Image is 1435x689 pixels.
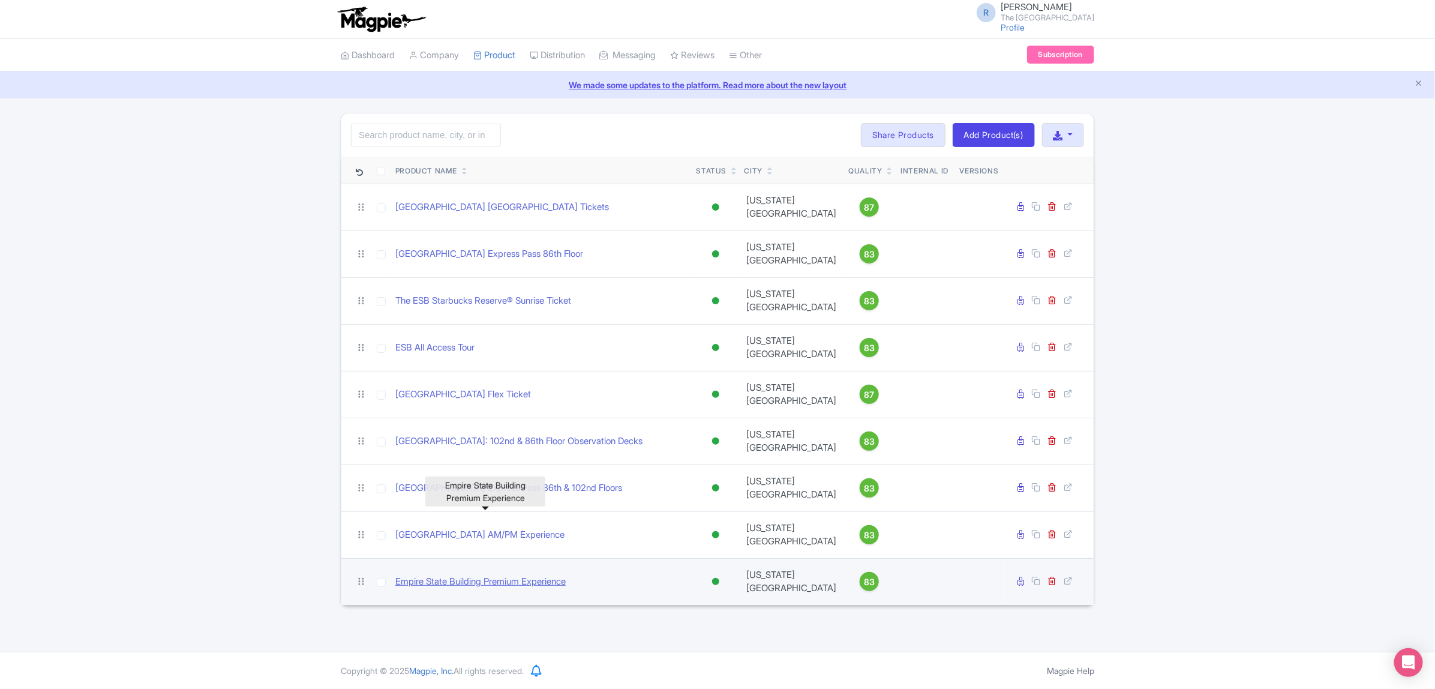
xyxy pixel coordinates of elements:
div: Quality [849,166,882,176]
a: Reviews [670,39,715,72]
span: 83 [864,295,875,308]
a: 83 [849,338,890,357]
span: 83 [864,341,875,355]
span: [PERSON_NAME] [1001,1,1072,13]
a: [GEOGRAPHIC_DATA] [GEOGRAPHIC_DATA] Tickets [395,200,609,214]
a: R [PERSON_NAME] The [GEOGRAPHIC_DATA] [969,2,1094,22]
td: [US_STATE][GEOGRAPHIC_DATA] [740,277,844,324]
span: 83 [864,435,875,448]
a: [GEOGRAPHIC_DATA]: 102nd & 86th Floor Observation Decks [395,435,643,448]
a: 83 [849,291,890,310]
a: Share Products [861,123,945,147]
a: Other [729,39,762,72]
a: 87 [849,385,890,404]
td: [US_STATE][GEOGRAPHIC_DATA] [740,371,844,418]
div: Active [710,245,722,263]
div: Product Name [395,166,457,176]
a: ESB All Access Tour [395,341,475,355]
a: Dashboard [341,39,395,72]
span: 87 [864,388,874,402]
div: Open Intercom Messenger [1394,648,1423,677]
span: 83 [864,529,875,542]
a: 87 [849,197,890,217]
td: [US_STATE][GEOGRAPHIC_DATA] [740,324,844,371]
td: [US_STATE][GEOGRAPHIC_DATA] [740,184,844,230]
a: Company [409,39,459,72]
span: 87 [864,201,874,214]
a: 83 [849,525,890,544]
span: Magpie, Inc. [409,666,454,676]
div: Active [710,480,722,497]
a: [GEOGRAPHIC_DATA] Express Pass 86th & 102nd Floors [395,481,622,495]
th: Versions [955,157,1004,184]
a: Distribution [530,39,585,72]
a: Product [473,39,515,72]
span: 83 [864,482,875,495]
td: [US_STATE][GEOGRAPHIC_DATA] [740,230,844,277]
span: 83 [864,576,875,589]
a: [GEOGRAPHIC_DATA] AM/PM Experience [395,528,565,542]
div: Active [710,573,722,591]
div: Status [697,166,727,176]
div: Active [710,433,722,450]
a: The ESB Starbucks Reserve® Sunrise Ticket [395,294,571,308]
a: 83 [849,432,890,451]
a: Subscription [1027,46,1094,64]
a: Empire State Building Premium Experience [395,575,566,589]
a: Add Product(s) [953,123,1035,147]
div: Active [710,292,722,310]
td: [US_STATE][GEOGRAPHIC_DATA] [740,511,844,558]
button: Close announcement [1414,77,1423,91]
div: Active [710,199,722,216]
div: Active [710,386,722,403]
a: 83 [849,478,890,498]
div: Copyright © 2025 All rights reserved. [334,664,531,677]
input: Search product name, city, or interal id [351,124,501,146]
a: We made some updates to the platform. Read more about the new layout [7,79,1428,91]
div: Empire State Building Premium Experience [425,477,545,507]
a: [GEOGRAPHIC_DATA] Flex Ticket [395,388,531,402]
td: [US_STATE][GEOGRAPHIC_DATA] [740,558,844,605]
span: 83 [864,248,875,261]
a: Magpie Help [1047,666,1094,676]
div: City [744,166,762,176]
a: Messaging [599,39,656,72]
div: Active [710,339,722,357]
td: [US_STATE][GEOGRAPHIC_DATA] [740,465,844,511]
td: [US_STATE][GEOGRAPHIC_DATA] [740,418,844,465]
a: Profile [1001,22,1025,32]
div: Active [710,526,722,544]
img: logo-ab69f6fb50320c5b225c76a69d11143b.png [335,6,428,32]
small: The [GEOGRAPHIC_DATA] [1001,14,1094,22]
a: [GEOGRAPHIC_DATA] Express Pass 86th Floor [395,247,583,261]
th: Internal ID [894,157,955,184]
a: 83 [849,244,890,263]
a: 83 [849,572,890,591]
span: R [977,3,996,22]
